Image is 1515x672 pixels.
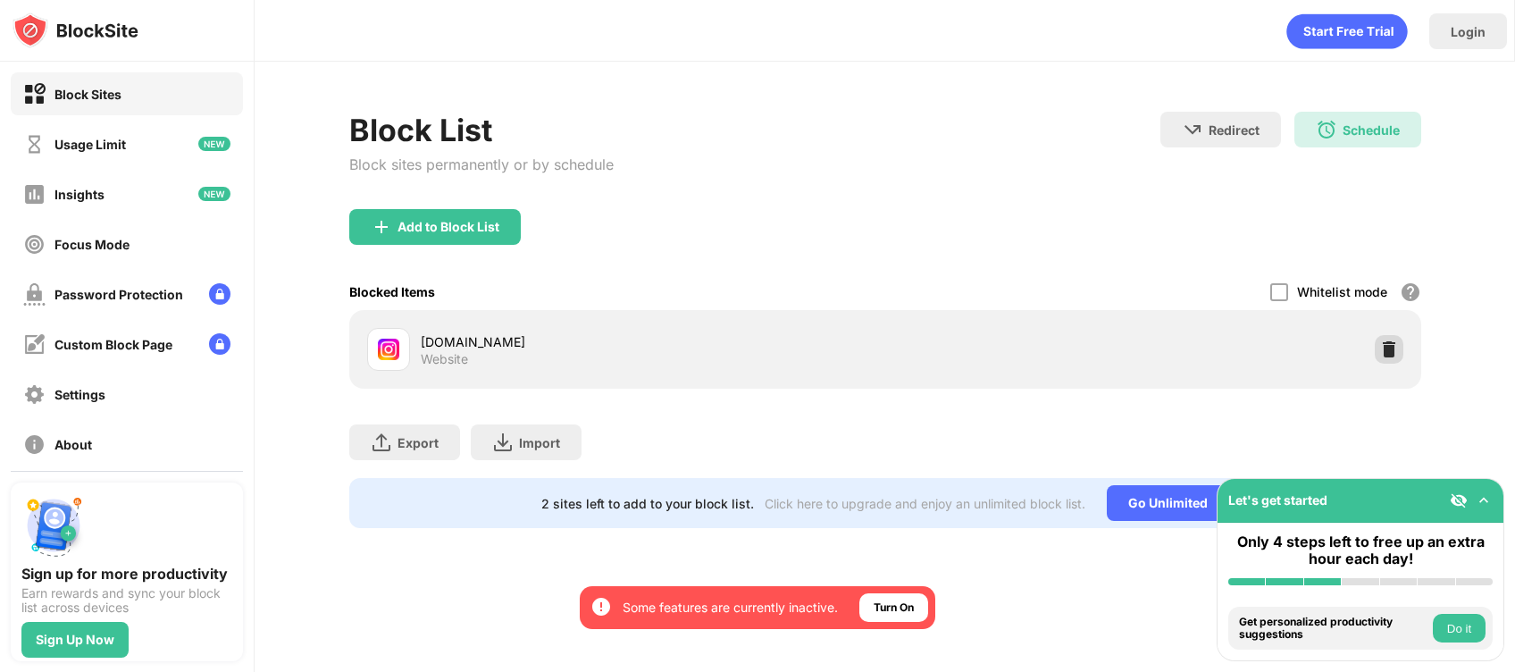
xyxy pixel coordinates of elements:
img: focus-off.svg [23,233,46,256]
div: Usage Limit [54,137,126,152]
div: Add to Block List [398,220,499,234]
div: Only 4 steps left to free up an extra hour each day! [1228,533,1493,567]
div: Go Unlimited [1107,485,1229,521]
div: Password Protection [54,287,183,302]
img: settings-off.svg [23,383,46,406]
div: Focus Mode [54,237,130,252]
div: Some features are currently inactive. [623,599,838,617]
div: About [54,437,92,452]
div: [DOMAIN_NAME] [421,332,885,351]
img: eye-not-visible.svg [1450,491,1468,509]
img: about-off.svg [23,433,46,456]
img: error-circle-white.svg [590,596,612,617]
div: Settings [54,387,105,402]
img: customize-block-page-off.svg [23,333,46,356]
img: new-icon.svg [198,137,230,151]
div: Sign up for more productivity [21,565,232,583]
div: Get personalized productivity suggestions [1239,616,1428,642]
img: push-signup.svg [21,493,86,558]
div: Click here to upgrade and enjoy an unlimited block list. [765,496,1085,511]
div: Export [398,435,439,450]
div: Sign Up Now [36,633,114,647]
img: new-icon.svg [198,187,230,201]
div: Custom Block Page [54,337,172,352]
div: Block sites permanently or by schedule [349,155,614,173]
img: omni-setup-toggle.svg [1475,491,1493,509]
div: Turn On [874,599,914,617]
img: time-usage-off.svg [23,133,46,155]
div: Block List [349,112,614,148]
img: password-protection-off.svg [23,283,46,306]
img: favicons [378,339,399,360]
div: Earn rewards and sync your block list across devices [21,586,232,615]
div: Blocked Items [349,284,435,299]
img: lock-menu.svg [209,283,230,305]
div: Import [519,435,560,450]
img: insights-off.svg [23,183,46,206]
div: Insights [54,187,105,202]
div: 2 sites left to add to your block list. [541,496,754,511]
div: Schedule [1343,122,1400,138]
div: Whitelist mode [1297,284,1387,299]
img: block-on.svg [23,83,46,105]
button: Do it [1433,614,1486,643]
div: animation [1286,13,1408,49]
div: Block Sites [54,87,121,102]
img: lock-menu.svg [209,333,230,355]
div: Website [421,351,468,367]
div: Redirect [1209,122,1260,138]
div: Let's get started [1228,492,1327,508]
img: logo-blocksite.svg [13,13,138,48]
div: Login [1451,24,1486,39]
